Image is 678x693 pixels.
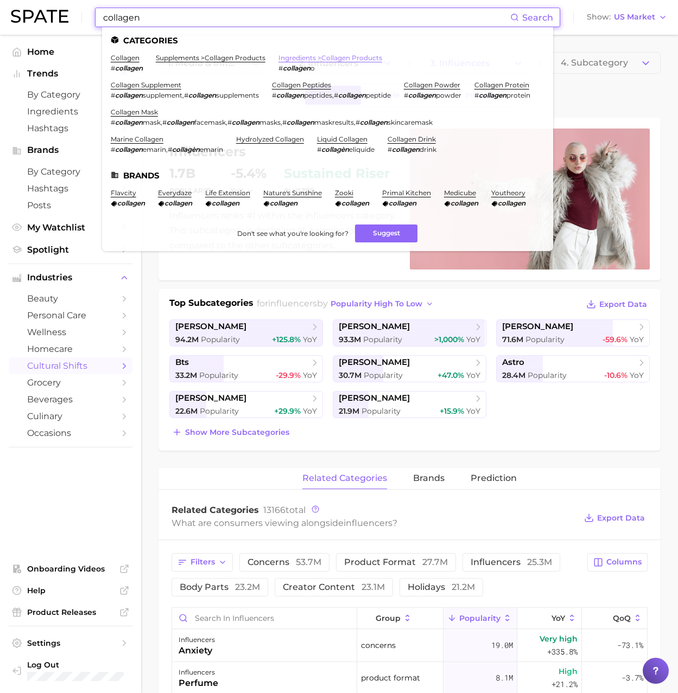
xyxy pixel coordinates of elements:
[328,297,437,311] button: popularity high to low
[388,118,433,126] span: skincaremask
[179,677,218,690] div: perfume
[333,391,486,418] a: [PERSON_NAME]21.9m Popularity+15.9% YoY
[559,665,578,678] span: High
[172,553,233,572] button: Filters
[422,557,448,567] span: 27.7m
[9,657,132,684] a: Log out. Currently logged in with e-mail yumi.toki@spate.nyc.
[27,344,114,354] span: homecare
[27,310,114,320] span: personal care
[143,118,161,126] span: mask
[296,557,321,567] span: 53.7m
[143,145,166,153] span: emarin
[278,54,382,62] a: ingredients >collagen products
[9,408,132,425] a: culinary
[303,370,317,380] span: YoY
[360,118,388,126] em: collagen
[27,89,114,100] span: by Category
[9,324,132,341] a: wellness
[158,189,192,197] a: everydaze
[630,335,644,344] span: YoY
[604,370,628,380] span: -10.6%
[27,69,114,79] span: Trends
[491,639,513,652] span: 19.0m
[172,145,200,153] em: collagèn
[227,118,232,126] span: #
[212,199,239,207] em: collagen
[276,370,301,380] span: -29.9%
[184,91,188,99] span: #
[9,163,132,180] a: by Category
[496,319,650,347] a: [PERSON_NAME]71.6m Popularity-59.6% YoY
[27,145,114,155] span: Brands
[9,66,132,82] button: Trends
[420,145,436,153] span: drink
[188,91,216,99] em: collagen
[502,370,525,380] span: 28.4m
[270,199,297,207] em: collagen
[111,118,433,126] div: , , , ,
[466,335,480,344] span: YoY
[597,514,645,523] span: Export Data
[175,406,198,416] span: 22.6m
[440,406,464,416] span: +15.9%
[272,91,391,99] div: ,
[356,118,360,126] span: #
[111,81,181,89] a: collagen supplement
[584,297,650,312] button: Export Data
[111,118,115,126] span: #
[333,319,486,347] a: [PERSON_NAME]93.3m Popularity>1,000% YoY
[376,614,401,623] span: group
[175,322,246,332] span: [PERSON_NAME]
[27,411,114,421] span: culinary
[117,199,145,207] em: collagen
[525,335,565,344] span: Popularity
[111,91,259,99] div: ,
[172,630,647,662] button: influencersanxietyconcerns19.0mVery high+335.8%-73.1%
[355,224,417,242] button: Suggest
[111,108,158,116] a: collagen mask
[552,614,565,623] span: YoY
[9,142,132,158] button: Brands
[581,510,648,525] button: Export Data
[339,406,359,416] span: 21.9m
[339,335,361,344] span: 93.3m
[257,298,437,309] span: for by
[274,406,301,416] span: +29.9%
[408,91,436,99] em: collagen
[111,145,115,153] span: #
[169,391,323,418] a: [PERSON_NAME]22.6m Popularity+29.9% YoY
[466,406,480,416] span: YoY
[9,425,132,441] a: occasions
[362,582,385,592] span: 23.1m
[263,505,286,515] span: 13166
[303,406,317,416] span: YoY
[392,145,420,153] em: collagen
[27,586,114,595] span: Help
[331,299,422,309] span: popularity high to low
[27,245,114,255] span: Spotlight
[156,54,265,62] a: supplements >collagen products
[364,370,403,380] span: Popularity
[547,645,578,658] span: +335.8%
[466,370,480,380] span: YoY
[614,14,655,20] span: US Market
[175,335,199,344] span: 94.2m
[349,145,375,153] span: eliquide
[191,557,215,567] span: Filters
[361,671,420,684] span: product format
[317,145,321,153] span: #
[115,118,143,126] em: collagen
[582,608,647,629] button: QoQ
[27,166,114,177] span: by Category
[143,91,182,99] span: supplement
[599,300,647,309] span: Export Data
[9,180,132,197] a: Hashtags
[434,335,464,344] span: >1,000%
[278,64,283,72] span: #
[172,516,576,530] div: What are consumers viewing alongside ?
[496,355,650,382] a: astro28.4m Popularity-10.6% YoY
[587,553,648,572] button: Columns
[522,12,553,23] span: Search
[314,118,354,126] span: maskresults
[471,558,552,567] span: influencers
